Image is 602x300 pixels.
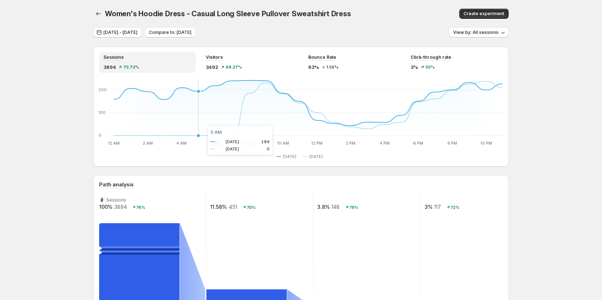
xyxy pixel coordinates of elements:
[98,87,107,92] text: 200
[276,152,299,161] button: [DATE]
[206,54,223,60] span: Visitors
[317,204,330,210] text: 3.8%
[277,141,289,146] text: 10 AM
[411,54,451,60] span: Click-through rate
[103,63,116,71] span: 3894
[145,27,196,37] button: Compare to: [DATE]
[311,141,323,146] text: 12 PM
[106,197,126,203] text: Sessions
[93,27,142,37] button: [DATE] - [DATE]
[99,181,134,188] h3: Path analysis
[447,141,457,146] text: 8 PM
[226,65,242,69] span: 69.27%
[350,205,358,210] text: 78%
[434,204,441,210] text: 117
[413,141,423,146] text: 6 PM
[206,63,218,71] span: 3492
[411,63,418,71] span: 3%
[229,204,237,210] text: 451
[176,141,187,146] text: 4 AM
[346,141,355,146] text: 2 PM
[308,63,319,71] span: 63%
[451,205,459,210] text: 72%
[303,152,326,161] button: [DATE]
[98,110,106,115] text: 100
[480,141,492,146] text: 10 PM
[283,154,296,159] span: [DATE]
[108,141,120,146] text: 12 AM
[98,133,101,138] text: 0
[449,27,509,37] button: View by: All sessions
[326,65,338,69] span: 1.56%
[308,54,336,60] span: Bounce Rate
[123,65,139,69] span: 75.72%
[210,141,221,146] text: 6 AM
[247,205,256,210] text: 70%
[425,65,435,69] span: 50%
[309,154,323,159] span: [DATE]
[149,30,191,35] span: Compare to: [DATE]
[105,9,351,18] span: Women's Hoodie Dress - Casual Long Sleeve Pullover Sweatshirt Dress
[425,204,433,210] text: 3%
[136,205,145,210] text: 76%
[331,204,340,210] text: 148
[453,30,499,35] span: View by: All sessions
[380,141,390,146] text: 4 PM
[99,204,112,210] text: 100%
[459,9,509,19] button: Create experiment
[103,30,137,35] span: [DATE] - [DATE]
[143,141,153,146] text: 2 AM
[103,54,124,60] span: Sessions
[210,204,227,210] text: 11.58%
[244,141,254,146] text: 8 AM
[464,11,504,17] span: Create experiment
[114,204,127,210] text: 3894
